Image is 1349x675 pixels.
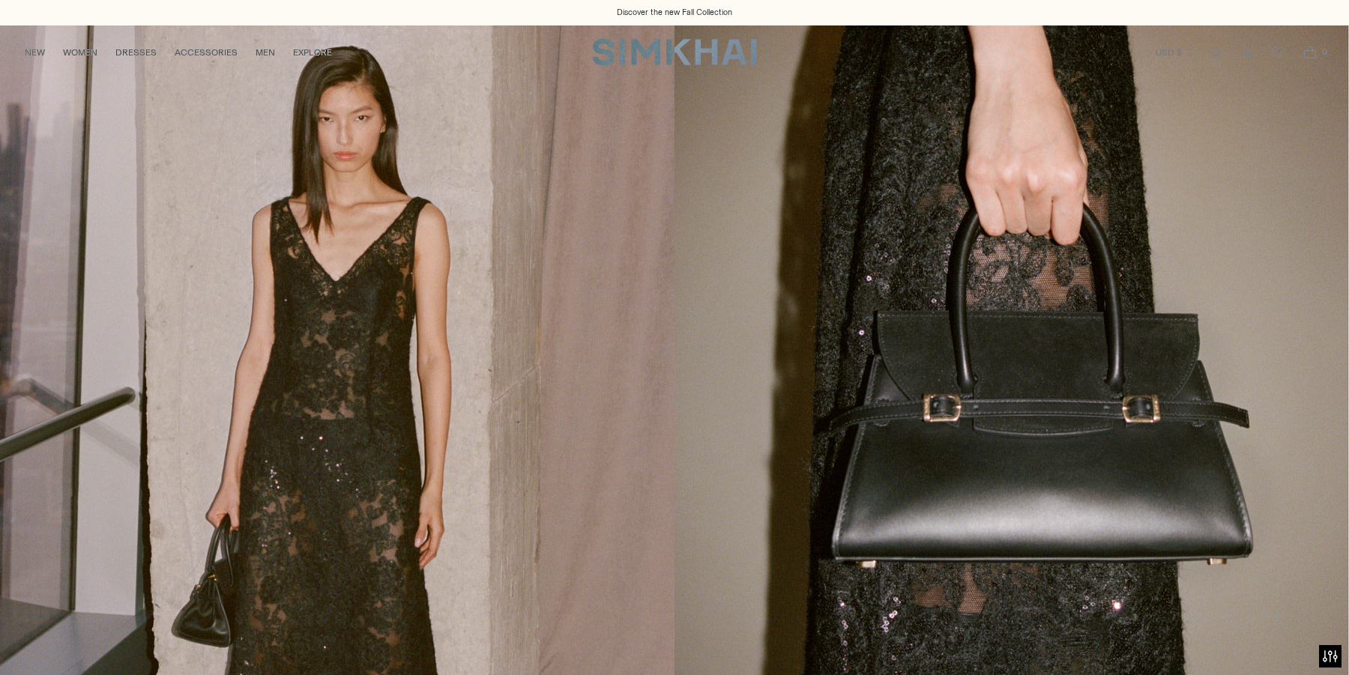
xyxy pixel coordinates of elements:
[592,37,757,67] a: SIMKHAI
[617,7,732,19] a: Discover the new Fall Collection
[1295,37,1325,67] a: Open cart modal
[1264,37,1294,67] a: Wishlist
[1232,37,1262,67] a: Go to the account page
[1201,37,1231,67] a: Open search modal
[1318,45,1331,58] span: 0
[25,36,45,69] a: NEW
[115,36,157,69] a: DRESSES
[256,36,275,69] a: MEN
[63,36,97,69] a: WOMEN
[1156,36,1195,69] button: USD $
[293,36,332,69] a: EXPLORE
[175,36,238,69] a: ACCESSORIES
